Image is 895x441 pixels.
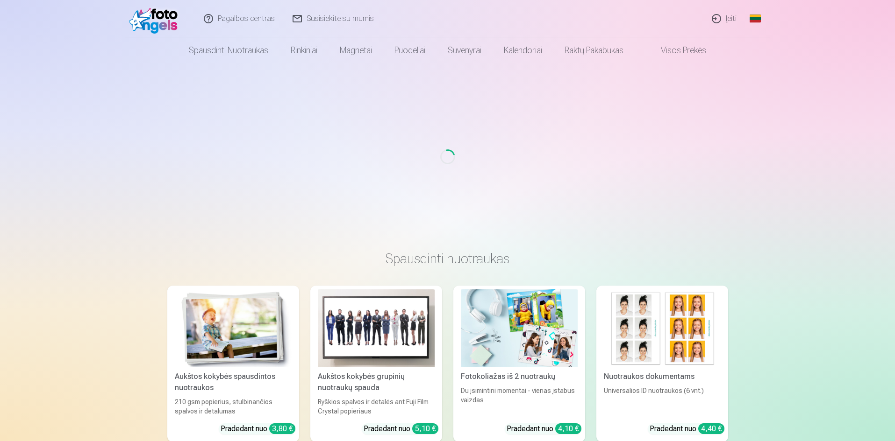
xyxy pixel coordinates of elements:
[171,371,295,393] div: Aukštos kokybės spausdintos nuotraukos
[314,371,438,393] div: Aukštos kokybės grupinių nuotraukų spauda
[318,289,435,367] img: Aukštos kokybės grupinių nuotraukų spauda
[314,397,438,416] div: Ryškios spalvos ir detalės ant Fuji Film Crystal popieriaus
[553,37,635,63] a: Raktų pakabukas
[178,37,279,63] a: Spausdinti nuotraukas
[457,386,581,416] div: Du įsimintini momentai - vienas įstabus vaizdas
[461,289,578,367] img: Fotokoliažas iš 2 nuotraukų
[269,423,295,434] div: 3,80 €
[604,289,721,367] img: Nuotraukos dokumentams
[635,37,717,63] a: Visos prekės
[279,37,329,63] a: Rinkiniai
[437,37,493,63] a: Suvenyrai
[364,423,438,434] div: Pradedant nuo
[129,4,183,34] img: /fa2
[493,37,553,63] a: Kalendoriai
[383,37,437,63] a: Puodeliai
[175,289,292,367] img: Aukštos kokybės spausdintos nuotraukos
[329,37,383,63] a: Magnetai
[698,423,724,434] div: 4,40 €
[600,386,724,416] div: Universalios ID nuotraukos (6 vnt.)
[507,423,581,434] div: Pradedant nuo
[650,423,724,434] div: Pradedant nuo
[221,423,295,434] div: Pradedant nuo
[457,371,581,382] div: Fotokoliažas iš 2 nuotraukų
[600,371,724,382] div: Nuotraukos dokumentams
[171,397,295,416] div: 210 gsm popierius, stulbinančios spalvos ir detalumas
[555,423,581,434] div: 4,10 €
[175,250,721,267] h3: Spausdinti nuotraukas
[412,423,438,434] div: 5,10 €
